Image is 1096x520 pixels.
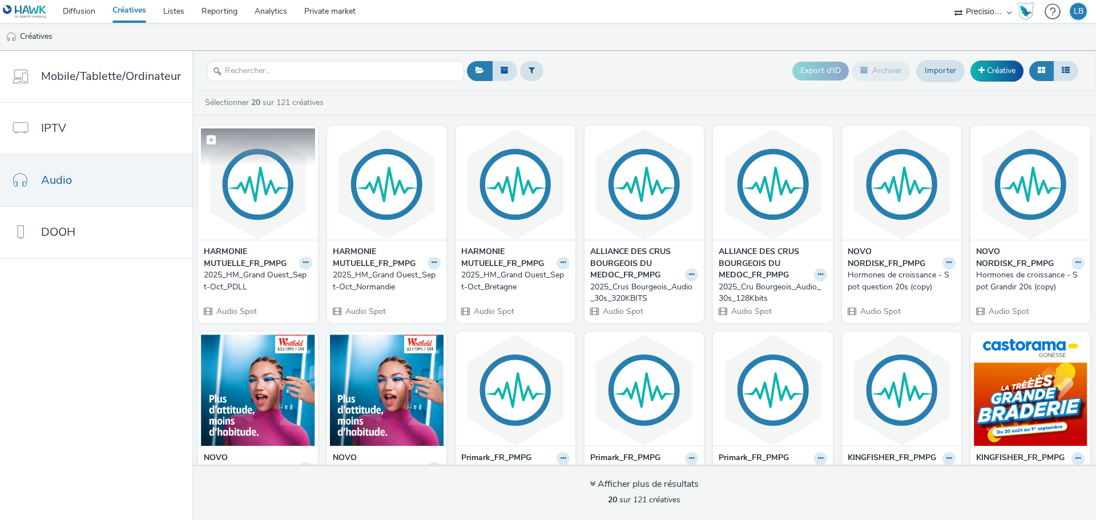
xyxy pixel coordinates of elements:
[988,306,1029,317] span: Audio Spot
[970,61,1024,81] a: Créative
[976,246,1069,269] strong: NOVO NORDISK_FR_PMPG
[473,306,514,317] span: Audio Spot
[461,246,554,269] strong: HARMONIE MUTUELLE_FR_PMPG
[201,334,315,446] img: Hormones de croissance - Spot Grandir 20s visual
[587,334,702,446] img: 2025_Audio20s_Ouverture Primark Caen visual
[590,452,660,465] strong: Primark_FR_PMPG
[848,452,936,465] strong: KINGFISHER_FR_PMPG
[792,62,849,80] button: Export d'ID
[845,334,959,446] img: AE_2025_KINGFISHER_FR_Castorama Gonesse_Créa_1 (copy) visual
[587,128,702,240] img: 2025_Crus Bourgeois_Audio_30s_320KBITS visual
[458,128,573,240] img: 2025_HM_Grand Ouest_Sept-Oct_Bretagne visual
[41,172,72,188] span: Audio
[333,269,441,293] a: 2025_HM_Grand Ouest_Sept-Oct_Normandie
[41,224,75,240] span: DOOH
[3,5,47,19] img: undefined Logo
[973,334,1087,446] img: AE_2025_KINGFISHER_FR_Castorama Gonesse_Créa_1 visual
[1017,2,1034,21] img: Hawk Academy
[461,269,570,293] a: 2025_HM_Grand Ouest_Sept-Oct_Bretagne
[330,128,444,240] img: 2025_HM_Grand Ouest_Sept-Oct_Normandie visual
[1029,61,1054,80] button: Grille
[590,281,699,305] a: 2025_Crus Bourgeois_Audio_30s_320KBITS
[1053,61,1078,80] button: Liste
[330,334,444,446] img: Hormones de croissance - Spot question 20s visual
[251,97,260,108] strong: 20
[845,128,959,240] img: Hormones de croissance - Spot question 20s (copy) visual
[204,452,296,475] strong: NOVO NORDISK_FR_PMPG
[848,246,940,269] strong: NOVO NORDISK_FR_PMPG
[1074,3,1083,20] div: LB
[333,246,425,269] strong: HARMONIE MUTUELLE_FR_PMPG
[976,269,1085,293] a: Hormones de croissance - Spot Grandir 20s (copy)
[458,334,573,446] img: 2025_Audio20s_Post-Ouverture Primark Caen visual
[204,269,308,293] div: 2025_HM_Grand Ouest_Sept-Oct_PDLL
[608,494,680,505] span: sur 121 créatives
[730,306,772,317] span: Audio Spot
[719,281,823,305] div: 2025_Cru Bourgeois_Audio_30s_128Kbits
[716,128,830,240] img: 2025_Cru Bourgeois_Audio_30s_128Kbits visual
[719,452,789,465] strong: Primark_FR_PMPG
[976,452,1065,465] strong: KINGFISHER_FR_PMPG
[590,478,699,491] div: Afficher plus de résultats
[333,452,425,475] strong: NOVO NORDISK_FR_PMPG
[608,494,617,505] strong: 20
[41,120,66,136] span: IPTV
[333,269,437,293] div: 2025_HM_Grand Ouest_Sept-Oct_Normandie
[215,306,257,317] span: Audio Spot
[204,97,328,108] a: Sélectionner sur 121 créatives
[976,269,1080,293] div: Hormones de croissance - Spot Grandir 20s (copy)
[852,61,910,80] button: Archiver
[204,246,296,269] strong: HARMONIE MUTUELLE_FR_PMPG
[1017,2,1039,21] a: Hawk Academy
[719,246,811,281] strong: ALLIANCE DES CRUS BOURGEOIS DU MEDOC_FR_PMPG
[461,269,565,293] div: 2025_HM_Grand Ouest_Sept-Oct_Bretagne
[719,281,827,305] a: 2025_Cru Bourgeois_Audio_30s_128Kbits
[848,269,956,293] a: Hormones de croissance - Spot question 20s (copy)
[590,281,694,305] div: 2025_Crus Bourgeois_Audio_30s_320KBITS
[973,128,1087,240] img: Hormones de croissance - Spot Grandir 20s (copy) visual
[848,269,952,293] div: Hormones de croissance - Spot question 20s (copy)
[201,128,315,240] img: 2025_HM_Grand Ouest_Sept-Oct_PDLL visual
[41,68,181,84] span: Mobile/Tablette/Ordinateur
[344,306,386,317] span: Audio Spot
[859,306,901,317] span: Audio Spot
[590,246,683,281] strong: ALLIANCE DES CRUS BOURGEOIS DU MEDOC_FR_PMPG
[716,334,830,446] img: 2025_Audio20s_Ouverture Primark Montpellier visual
[461,452,531,465] strong: Primark_FR_PMPG
[207,61,464,81] input: Rechercher...
[602,306,643,317] span: Audio Spot
[6,31,17,43] img: audio
[204,269,312,293] a: 2025_HM_Grand Ouest_Sept-Oct_PDLL
[916,60,965,82] a: Importer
